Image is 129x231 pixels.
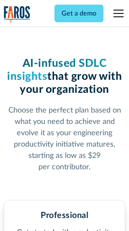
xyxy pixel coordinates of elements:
h2: Professional [41,210,88,220]
h1: that grow with your organization [4,57,125,97]
span: AI-infused SDLC insights [7,58,106,82]
a: home [4,6,31,23]
a: Get a demo [54,5,103,22]
p: Choose the perfect plan based on what you need to achieve and evolve it as your engineering produ... [4,105,125,173]
div: menu [108,3,125,24]
img: Logo of the analytics and reporting company Faros. [4,6,31,23]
